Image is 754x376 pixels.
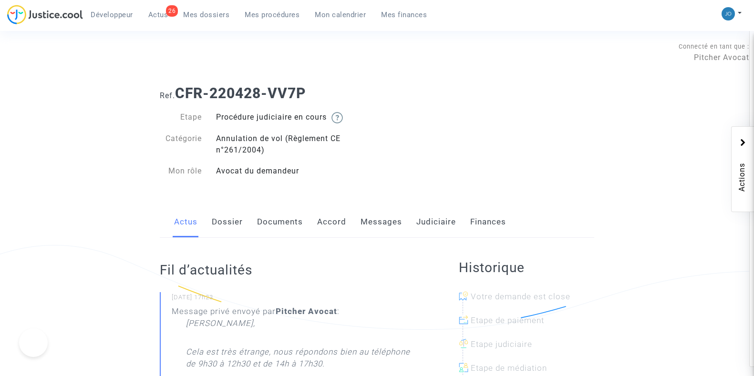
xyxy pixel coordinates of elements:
[209,133,377,156] div: Annulation de vol (Règlement CE n°261/2004)
[174,206,197,238] a: Actus
[186,317,255,334] p: [PERSON_NAME],
[245,10,300,19] span: Mes procédures
[172,293,421,305] small: [DATE] 17h23
[148,10,168,19] span: Actus
[276,306,337,316] b: Pitcher Avocat
[209,112,377,123] div: Procédure judiciaire en cours
[209,165,377,177] div: Avocat du demandeur
[736,136,748,207] span: Actions
[331,112,343,123] img: help.svg
[141,8,176,22] a: 26Actus
[153,112,209,123] div: Etape
[307,8,373,22] a: Mon calendrier
[459,259,594,276] h2: Historique
[470,206,506,238] a: Finances
[175,85,306,102] b: CFR-220428-VV7P
[315,10,366,19] span: Mon calendrier
[183,10,229,19] span: Mes dossiers
[257,206,303,238] a: Documents
[317,206,346,238] a: Accord
[679,43,749,50] span: Connecté en tant que :
[153,133,209,156] div: Catégorie
[722,7,735,20] img: 45a793c8596a0d21866ab9c5374b5e4b
[160,91,175,100] span: Ref.
[91,10,133,19] span: Développeur
[153,165,209,177] div: Mon rôle
[176,8,237,22] a: Mes dossiers
[186,334,421,375] p: Cela est très étrange, nous répondons bien au téléphone de 9h30 à 12h30 et de 14h à 17h30.
[416,206,456,238] a: Judiciaire
[381,10,427,19] span: Mes finances
[160,262,421,278] h2: Fil d’actualités
[7,5,83,24] img: jc-logo.svg
[237,8,307,22] a: Mes procédures
[373,8,434,22] a: Mes finances
[361,206,402,238] a: Messages
[166,5,178,17] div: 26
[83,8,141,22] a: Développeur
[212,206,243,238] a: Dossier
[471,292,570,301] span: Votre demande est close
[19,328,48,357] iframe: Help Scout Beacon - Open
